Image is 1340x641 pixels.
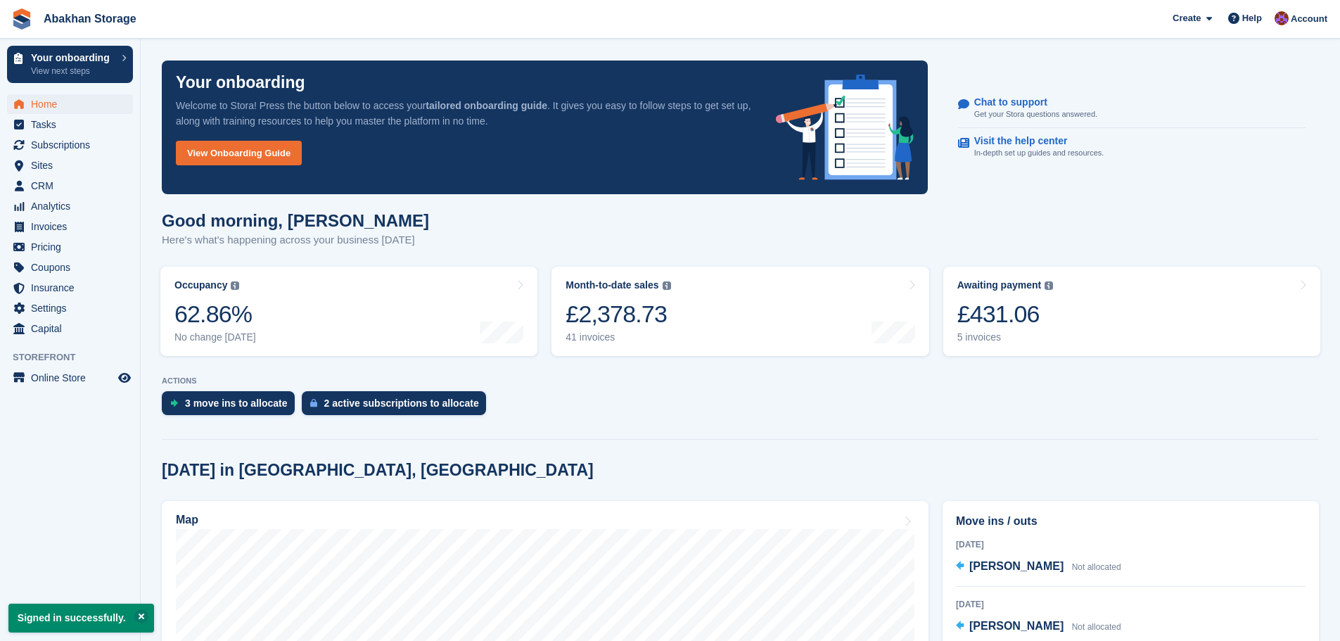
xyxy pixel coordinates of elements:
[31,278,115,298] span: Insurance
[551,267,929,356] a: Month-to-date sales £2,378.73 41 invoices
[7,176,133,196] a: menu
[31,65,115,77] p: View next steps
[162,232,429,248] p: Here's what's happening across your business [DATE]
[956,538,1306,551] div: [DATE]
[162,461,594,480] h2: [DATE] in [GEOGRAPHIC_DATA], [GEOGRAPHIC_DATA]
[7,115,133,134] a: menu
[956,598,1306,611] div: [DATE]
[958,128,1306,166] a: Visit the help center In-depth set up guides and resources.
[31,237,115,257] span: Pricing
[324,398,479,409] div: 2 active subscriptions to allocate
[7,217,133,236] a: menu
[162,211,429,230] h1: Good morning, [PERSON_NAME]
[566,331,670,343] div: 41 invoices
[31,135,115,155] span: Subscriptions
[162,376,1319,386] p: ACTIONS
[31,115,115,134] span: Tasks
[1072,622,1121,632] span: Not allocated
[1275,11,1289,25] img: William Abakhan
[776,75,914,180] img: onboarding-info-6c161a55d2c0e0a8cae90662b2fe09162a5109e8cc188191df67fb4f79e88e88.svg
[13,350,140,364] span: Storefront
[663,281,671,290] img: icon-info-grey-7440780725fd019a000dd9b08b2336e03edf1995a4989e88bcd33f0948082b44.svg
[1173,11,1201,25] span: Create
[174,331,256,343] div: No change [DATE]
[174,300,256,329] div: 62.86%
[943,267,1320,356] a: Awaiting payment £431.06 5 invoices
[31,53,115,63] p: Your onboarding
[162,391,302,422] a: 3 move ins to allocate
[174,279,227,291] div: Occupancy
[956,558,1121,576] a: [PERSON_NAME] Not allocated
[31,319,115,338] span: Capital
[170,399,178,407] img: move_ins_to_allocate_icon-fdf77a2bb77ea45bf5b3d319d69a93e2d87916cf1d5bf7949dd705db3b84f3ca.svg
[974,147,1104,159] p: In-depth set up guides and resources.
[7,298,133,318] a: menu
[302,391,493,422] a: 2 active subscriptions to allocate
[1242,11,1262,25] span: Help
[31,258,115,277] span: Coupons
[957,300,1054,329] div: £431.06
[160,267,537,356] a: Occupancy 62.86% No change [DATE]
[1045,281,1053,290] img: icon-info-grey-7440780725fd019a000dd9b08b2336e03edf1995a4989e88bcd33f0948082b44.svg
[7,319,133,338] a: menu
[1291,12,1327,26] span: Account
[969,560,1064,572] span: [PERSON_NAME]
[31,196,115,216] span: Analytics
[31,94,115,114] span: Home
[426,100,547,111] strong: tailored onboarding guide
[176,75,305,91] p: Your onboarding
[31,217,115,236] span: Invoices
[7,156,133,175] a: menu
[7,278,133,298] a: menu
[38,7,142,30] a: Abakhan Storage
[176,141,302,165] a: View Onboarding Guide
[969,620,1064,632] span: [PERSON_NAME]
[176,514,198,526] h2: Map
[7,135,133,155] a: menu
[31,298,115,318] span: Settings
[310,398,317,407] img: active_subscription_to_allocate_icon-d502201f5373d7db506a760aba3b589e785aa758c864c3986d89f69b8ff3...
[7,368,133,388] a: menu
[31,176,115,196] span: CRM
[956,513,1306,530] h2: Move ins / outs
[958,89,1306,128] a: Chat to support Get your Stora questions answered.
[974,96,1086,108] p: Chat to support
[566,279,658,291] div: Month-to-date sales
[974,108,1097,120] p: Get your Stora questions answered.
[956,618,1121,636] a: [PERSON_NAME] Not allocated
[7,258,133,277] a: menu
[185,398,288,409] div: 3 move ins to allocate
[974,135,1093,147] p: Visit the help center
[11,8,32,30] img: stora-icon-8386f47178a22dfd0bd8f6a31ec36ba5ce8667c1dd55bd0f319d3a0aa187defe.svg
[176,98,753,129] p: Welcome to Stora! Press the button below to access your . It gives you easy to follow steps to ge...
[957,279,1042,291] div: Awaiting payment
[1072,562,1121,572] span: Not allocated
[7,196,133,216] a: menu
[31,368,115,388] span: Online Store
[8,604,154,633] p: Signed in successfully.
[231,281,239,290] img: icon-info-grey-7440780725fd019a000dd9b08b2336e03edf1995a4989e88bcd33f0948082b44.svg
[7,94,133,114] a: menu
[7,46,133,83] a: Your onboarding View next steps
[7,237,133,257] a: menu
[116,369,133,386] a: Preview store
[31,156,115,175] span: Sites
[957,331,1054,343] div: 5 invoices
[566,300,670,329] div: £2,378.73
